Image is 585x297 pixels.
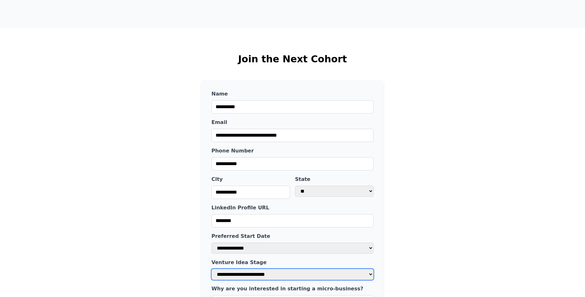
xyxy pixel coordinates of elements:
label: State [295,176,374,183]
label: Preferred Start Date [211,232,374,240]
label: Name [211,90,374,98]
label: Venture Idea Stage [211,259,374,266]
label: City [211,176,290,183]
h2: Join the Next Cohort [95,53,490,65]
label: Why are you interested in starting a micro-business? [211,285,374,293]
label: Email [211,119,374,126]
label: LinkedIn Profile URL [211,204,374,212]
label: Phone Number [211,147,374,155]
